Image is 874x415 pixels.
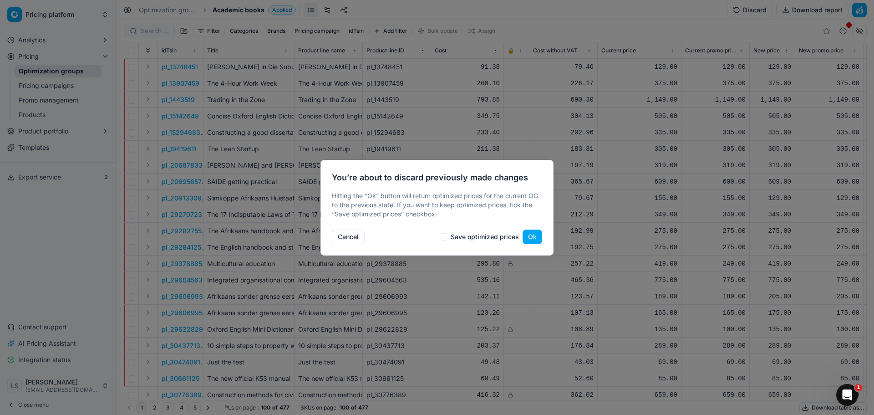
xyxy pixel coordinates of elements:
label: Save optimized prices [451,234,519,240]
button: Cancel [332,230,365,244]
p: Hitting the “Ok” button will return optimized prices for the current OG to the previous state. If... [332,191,542,219]
input: Save optimized prices [440,233,447,241]
span: 1 [855,384,862,391]
button: Ok [523,230,542,244]
iframe: Intercom live chat [836,384,858,406]
h2: You’re about to discard previously made changes [332,171,542,184]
